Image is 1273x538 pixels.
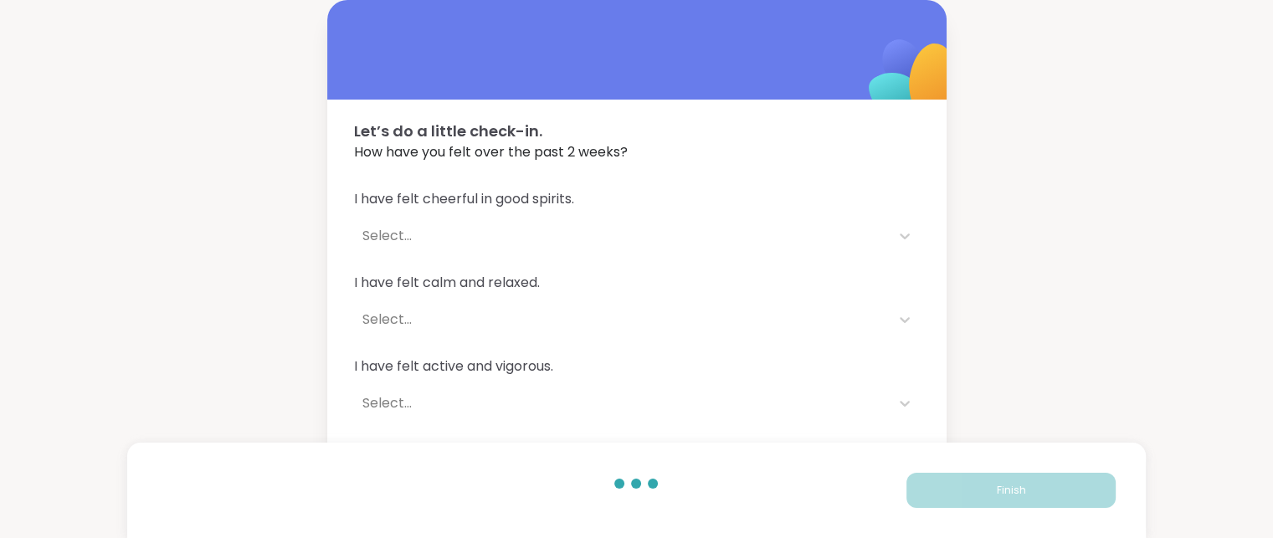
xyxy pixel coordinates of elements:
[354,189,920,209] span: I have felt cheerful in good spirits.
[996,483,1025,498] span: Finish
[362,226,881,246] div: Select...
[354,273,920,293] span: I have felt calm and relaxed.
[354,356,920,377] span: I have felt active and vigorous.
[362,393,881,413] div: Select...
[354,440,920,460] span: I woke up feeling fresh and rested.
[362,310,881,330] div: Select...
[354,120,920,142] span: Let’s do a little check-in.
[354,142,920,162] span: How have you felt over the past 2 weeks?
[906,473,1116,508] button: Finish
